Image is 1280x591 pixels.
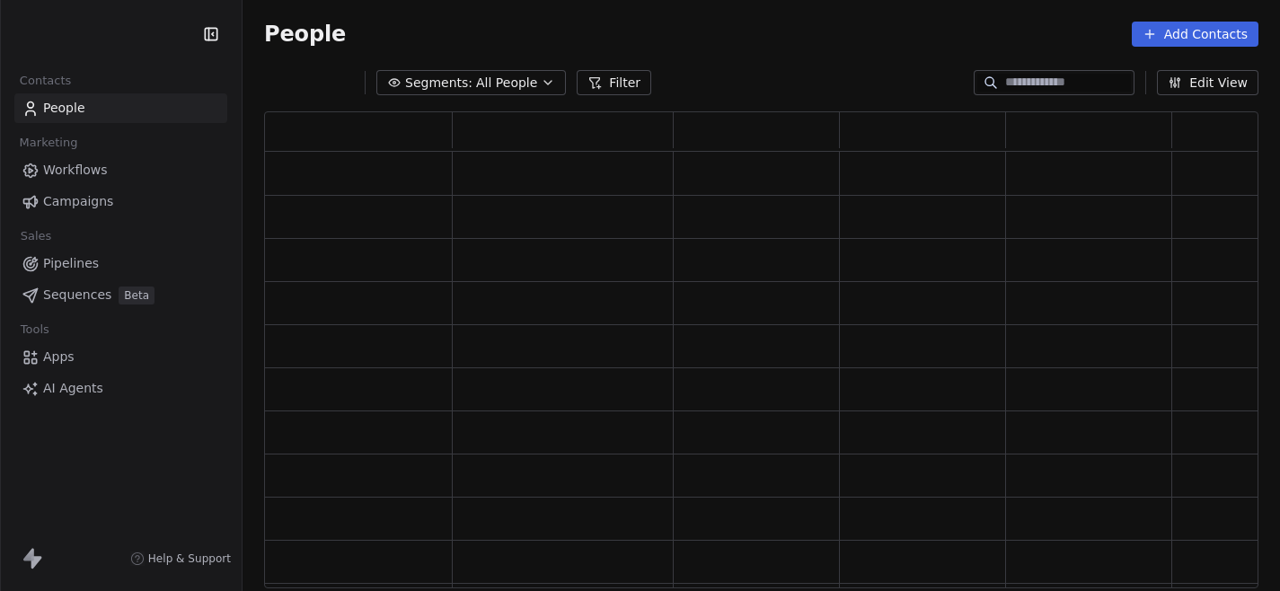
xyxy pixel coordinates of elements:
a: Help & Support [130,551,231,566]
a: Campaigns [14,187,227,216]
span: Segments: [405,74,472,93]
button: Filter [577,70,651,95]
span: Sequences [43,286,111,304]
span: AI Agents [43,379,103,398]
span: People [43,99,85,118]
span: Campaigns [43,192,113,211]
span: Tools [13,316,57,343]
span: Apps [43,348,75,366]
span: People [264,21,346,48]
span: All People [476,74,537,93]
span: Marketing [12,129,85,156]
a: Apps [14,342,227,372]
a: AI Agents [14,374,227,403]
span: Workflows [43,161,108,180]
span: Help & Support [148,551,231,566]
span: Beta [119,287,154,304]
span: Contacts [12,67,79,94]
a: Workflows [14,155,227,185]
span: Pipelines [43,254,99,273]
a: Pipelines [14,249,227,278]
a: People [14,93,227,123]
button: Edit View [1157,70,1258,95]
a: SequencesBeta [14,280,227,310]
span: Sales [13,223,59,250]
button: Add Contacts [1132,22,1258,47]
